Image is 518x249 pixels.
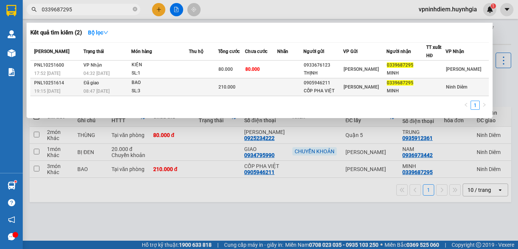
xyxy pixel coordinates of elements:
span: Tổng cước [218,49,240,54]
div: 0905946211 [304,79,343,87]
span: Đã giao [83,80,99,86]
span: 80.000 [218,67,233,72]
img: solution-icon [8,68,16,76]
span: 0339687295 [387,62,413,68]
li: 1 [471,101,480,110]
span: VP Nhận [83,62,102,68]
div: MINH [387,87,426,95]
div: BAO [132,79,188,87]
span: VP Gửi [343,49,358,54]
span: Món hàng [131,49,152,54]
input: Tìm tên, số ĐT hoặc mã đơn [42,5,131,14]
span: message [8,233,15,240]
span: Nhãn [277,49,288,54]
span: [PERSON_NAME] [344,84,379,90]
span: TT xuất HĐ [426,45,441,58]
span: close-circle [133,7,137,11]
span: question-circle [8,199,15,206]
li: Previous Page [461,101,471,110]
div: THỊNH [304,69,343,77]
span: 0339687295 [387,80,413,86]
div: KIỆN [132,61,188,69]
span: search [31,7,37,12]
span: VP Nhận [446,49,464,54]
span: 08:47 [DATE] [83,89,110,94]
span: [PERSON_NAME] [446,67,481,72]
span: 19:15 [DATE] [34,89,60,94]
button: right [480,101,489,110]
button: Bộ lọcdown [82,26,115,39]
span: Thu hộ [189,49,203,54]
div: CỐP PHA VIỆT [304,87,343,95]
img: logo-vxr [6,5,16,16]
span: 04:32 [DATE] [83,71,110,76]
img: warehouse-icon [8,182,16,190]
li: Next Page [480,101,489,110]
strong: Bộ lọc [88,30,108,36]
span: [PERSON_NAME] [34,49,69,54]
a: 1 [471,101,479,109]
span: Ninh Diêm [446,84,467,90]
span: 80.000 [245,67,260,72]
img: warehouse-icon [8,49,16,57]
div: SL: 3 [132,87,188,95]
span: down [103,30,108,35]
span: Trạng thái [83,49,104,54]
button: left [461,101,471,110]
div: PNL10251600 [34,61,81,69]
div: MINH [387,69,426,77]
span: right [482,103,487,107]
div: PNL10251614 [34,79,81,87]
span: Người gửi [303,49,324,54]
span: Người nhận [386,49,411,54]
sup: 1 [14,181,17,183]
img: warehouse-icon [8,30,16,38]
div: 0933676123 [304,61,343,69]
h3: Kết quả tìm kiếm ( 2 ) [30,29,82,37]
div: SL: 1 [132,69,188,78]
span: 17:52 [DATE] [34,71,60,76]
span: left [464,103,468,107]
span: close-circle [133,6,137,13]
span: notification [8,216,15,223]
span: 210.000 [218,84,235,90]
span: Chưa cước [245,49,267,54]
span: [PERSON_NAME] [344,67,379,72]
